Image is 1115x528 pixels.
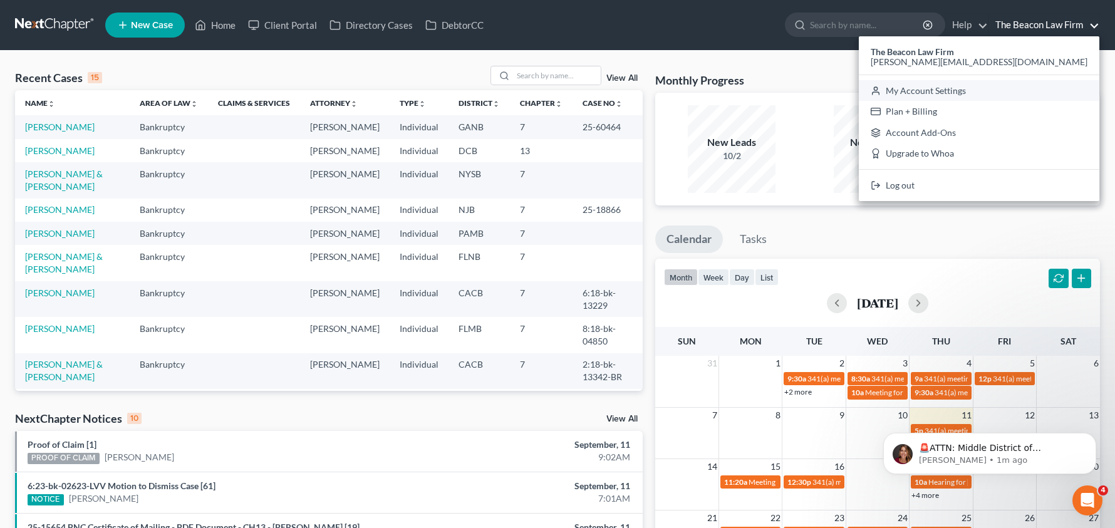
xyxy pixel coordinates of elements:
a: [PERSON_NAME] [25,228,95,239]
span: 341(a) meeting for [PERSON_NAME] [871,374,992,383]
a: View All [606,415,638,423]
span: 10a [851,388,864,397]
td: [PERSON_NAME] [300,115,390,138]
iframe: Intercom live chat [1072,485,1102,515]
span: 341(a) meeting for [PERSON_NAME] [924,374,1045,383]
span: 3 [901,356,909,371]
span: 31 [706,356,718,371]
td: Bankruptcy [130,222,208,245]
td: Bankruptcy [130,162,208,198]
a: [PERSON_NAME] [25,122,95,132]
a: Directory Cases [323,14,419,36]
a: Plan + Billing [859,101,1099,122]
span: 9:30a [915,388,933,397]
span: 9:30a [787,374,806,383]
a: Upgrade to Whoa [859,143,1099,165]
span: 16 [833,459,846,474]
td: [PERSON_NAME] [300,317,390,353]
a: Home [189,14,242,36]
span: Sun [678,336,696,346]
span: 24 [896,510,909,525]
button: month [664,269,698,286]
td: 7 [510,162,573,198]
a: Nameunfold_more [25,98,55,108]
td: CACB [449,353,510,389]
a: [PERSON_NAME] [105,451,174,463]
a: DebtorCC [419,14,490,36]
span: 1 [774,356,782,371]
span: 9a [915,374,923,383]
span: 341(a) meeting for [PERSON_NAME] [812,477,933,487]
span: 8 [774,408,782,423]
td: [PERSON_NAME] [300,281,390,317]
span: 9 [838,408,846,423]
span: Mon [740,336,762,346]
span: Tue [806,336,822,346]
div: PROOF OF CLAIM [28,453,100,464]
td: Individual [390,199,449,222]
span: Fri [998,336,1011,346]
a: [PERSON_NAME] [25,145,95,156]
a: Calendar [655,225,723,253]
a: Log out [859,175,1099,196]
td: Bankruptcy [130,353,208,389]
div: Recent Cases [15,70,102,85]
strong: The Beacon Law Firm [871,46,954,57]
a: Case Nounfold_more [583,98,623,108]
span: 22 [769,510,782,525]
td: 7 [510,353,573,389]
td: [PERSON_NAME] [300,162,390,198]
a: View All [606,74,638,83]
a: 6:23-bk-02623-LVV Motion to Dismiss Case [61] [28,480,215,491]
td: 7 [510,115,573,138]
td: Individual [390,115,449,138]
span: 23 [833,510,846,525]
td: Individual [390,353,449,389]
h2: [DATE] [857,296,898,309]
td: Bankruptcy [130,139,208,162]
span: Thu [932,336,950,346]
td: Bankruptcy [130,317,208,353]
a: +4 more [911,490,939,500]
td: FLNB [449,245,510,281]
a: [PERSON_NAME] [25,204,95,215]
td: DCB [449,139,510,162]
span: Wed [867,336,888,346]
div: September, 11 [438,438,630,451]
th: Claims & Services [208,90,300,115]
i: unfold_more [492,100,500,108]
td: [PERSON_NAME] [300,139,390,162]
td: 7 [510,245,573,281]
td: GANB [449,389,510,425]
a: My Account Settings [859,80,1099,101]
a: Help [946,14,988,36]
a: [PERSON_NAME] [69,492,138,505]
span: 21 [706,510,718,525]
span: 12:30p [787,477,811,487]
div: 15 [88,72,102,83]
td: Individual [390,281,449,317]
span: 11:20a [724,477,747,487]
a: [PERSON_NAME] [25,287,95,298]
td: NYSB [449,162,510,198]
a: Districtunfold_more [459,98,500,108]
td: Individual [390,245,449,281]
i: unfold_more [350,100,358,108]
td: 7 [510,281,573,317]
i: unfold_more [615,100,623,108]
i: unfold_more [555,100,563,108]
input: Search by name... [513,66,601,85]
input: Search by name... [810,13,925,36]
div: New Clients [834,135,921,150]
td: CACB [449,281,510,317]
span: 4 [1098,485,1108,495]
span: 4 [965,356,973,371]
span: 25 [960,510,973,525]
a: +2 more [784,387,812,396]
td: 6:18-bk-13229 [573,281,643,317]
td: Bankruptcy [130,281,208,317]
button: day [729,269,755,286]
td: 7 [510,389,573,425]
